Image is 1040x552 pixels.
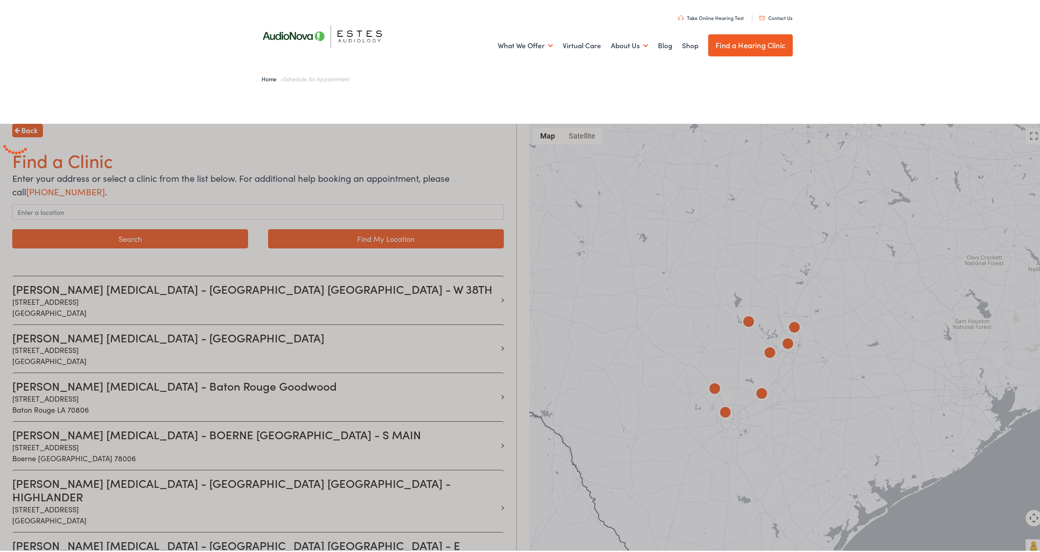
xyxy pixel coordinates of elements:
a: About Us [611,29,648,59]
img: utility icon [678,14,684,19]
span: Schedule an Appointment [284,73,349,81]
a: Blog [658,29,672,59]
a: Home [262,73,281,81]
a: Virtual Care [563,29,601,59]
a: Find a Hearing Clinic [708,33,793,55]
a: Take Online Hearing Test [678,13,744,20]
a: What We Offer [498,29,553,59]
a: Contact Us [759,13,792,20]
a: Shop [682,29,698,59]
img: utility icon [759,14,765,18]
span: » [262,73,349,81]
